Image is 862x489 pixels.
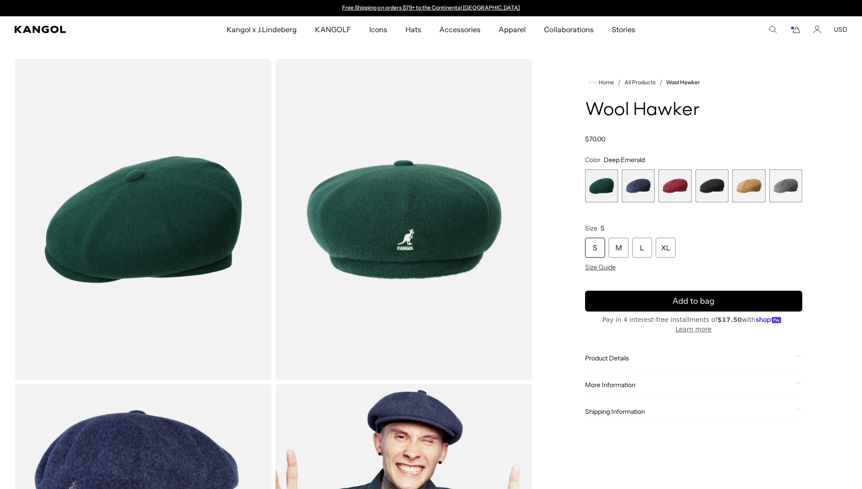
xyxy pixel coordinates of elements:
[695,169,729,202] label: Black
[227,16,297,43] span: Kangol x J.Lindeberg
[275,59,532,380] img: color-deep-emerald
[769,25,777,34] summary: Search here
[585,291,802,312] button: Add to bag
[658,169,691,202] label: Cranberry
[666,79,700,86] a: Wool Hawker
[622,169,655,202] div: 2 of 6
[585,169,618,202] div: 1 of 6
[338,5,524,12] div: 1 of 2
[769,169,802,202] label: Flannel
[604,156,645,164] span: Deep Emerald
[656,77,662,88] li: /
[695,169,729,202] div: 4 of 6
[609,238,629,258] div: M
[632,238,652,258] div: L
[658,169,691,202] div: 3 of 6
[14,26,150,33] a: Kangol
[790,25,800,34] button: Cart
[672,295,714,307] span: Add to bag
[499,16,526,43] span: Apparel
[544,16,593,43] span: Collaborations
[342,4,520,11] a: Free Shipping on orders $79+ to the Continental [GEOGRAPHIC_DATA]
[315,16,351,43] span: KANGOLF
[369,16,387,43] span: Icons
[622,169,655,202] label: Navy Marl
[585,263,616,271] span: Size Guide
[14,59,271,380] img: color-deep-emerald
[585,169,618,202] label: Deep Emerald
[585,407,791,416] span: Shipping Information
[306,16,360,43] a: KANGOLF
[405,16,421,43] span: Hats
[597,79,614,86] span: Home
[769,169,802,202] div: 6 of 6
[490,16,535,43] a: Apparel
[585,135,605,143] span: $70.00
[813,25,821,34] a: Account
[656,238,676,258] div: XL
[585,77,802,88] nav: breadcrumbs
[585,238,605,258] div: S
[439,16,481,43] span: Accessories
[589,78,614,86] a: Home
[218,16,306,43] a: Kangol x J.Lindeberg
[732,169,765,202] div: 5 of 6
[603,16,644,43] a: Stories
[585,354,791,362] span: Product Details
[585,224,597,232] span: Size
[430,16,490,43] a: Accessories
[614,77,621,88] li: /
[338,5,524,12] div: Announcement
[612,16,635,43] span: Stories
[834,25,848,34] button: USD
[585,101,802,120] h1: Wool Hawker
[624,79,656,86] a: All Products
[585,381,791,389] span: More Information
[338,5,524,12] slideshow-component: Announcement bar
[535,16,602,43] a: Collaborations
[396,16,430,43] a: Hats
[360,16,396,43] a: Icons
[600,224,605,232] span: S
[732,169,765,202] label: Camel
[585,156,600,164] span: Color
